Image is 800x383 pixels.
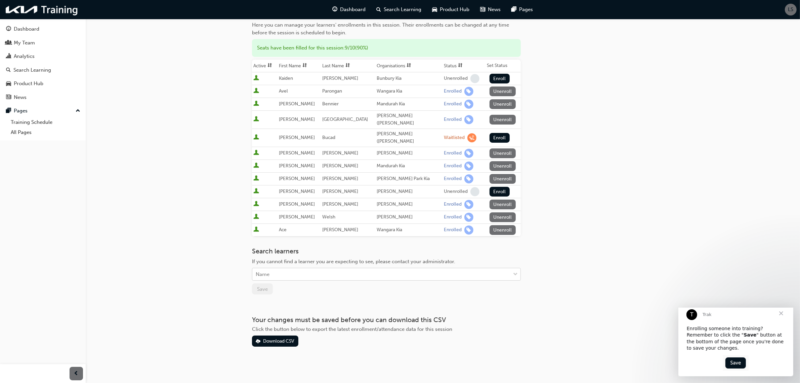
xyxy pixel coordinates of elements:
div: Seats have been filled for this session : 9 / 10 ( 90% ) [252,39,521,57]
span: learningRecordVerb_ENROLL-icon [464,115,473,124]
div: [PERSON_NAME] Park Kia [377,175,441,183]
span: learningRecordVerb_ENROLL-icon [464,200,473,209]
span: If you cannot find a learner you are expecting to see, please contact your administrator. [252,258,455,265]
div: Enrolled [444,150,462,156]
span: [PERSON_NAME] [279,135,315,140]
span: pages-icon [6,108,11,114]
span: [PERSON_NAME] [322,163,358,169]
div: Enrolled [444,227,462,233]
iframe: Intercom live chat message [678,308,793,376]
span: [PERSON_NAME] [322,188,358,194]
div: [PERSON_NAME] ([PERSON_NAME] [377,112,441,127]
div: Here you can manage your learners' enrollments in this session. Their enrollments can be changed ... [252,21,521,36]
button: Enroll [490,74,510,83]
a: search-iconSearch Learning [371,3,427,16]
span: User is active [253,116,259,123]
button: LS [785,4,797,15]
div: Enrolled [444,201,462,208]
div: [PERSON_NAME] ([PERSON_NAME] [377,130,441,145]
div: [PERSON_NAME] [377,201,441,208]
span: [PERSON_NAME] [279,163,315,169]
span: Ace [279,227,287,233]
div: News [14,94,27,101]
div: Enrolled [444,101,462,107]
span: Dashboard [340,6,366,13]
span: Search Learning [384,6,422,13]
span: car-icon [432,5,437,14]
a: News [3,91,83,104]
a: All Pages [8,127,83,138]
span: download-icon [256,339,260,345]
span: [PERSON_NAME] [322,227,358,233]
div: Enrolling someone into training? Remember to click the " " button at the bottom of the page once ... [8,18,107,44]
div: Search Learning [13,66,51,74]
div: Enrolled [444,214,462,220]
span: Click the button below to export the latest enrollment/attendance data for this session [252,326,452,332]
span: news-icon [6,95,11,101]
span: [GEOGRAPHIC_DATA] [322,116,368,122]
span: User is active [253,201,259,208]
a: Product Hub [3,77,83,90]
button: Pages [3,105,83,117]
div: Unenrolled [444,188,468,195]
div: Wangara Kia [377,226,441,234]
span: guage-icon [333,5,338,14]
a: Search Learning [3,64,83,76]
span: [PERSON_NAME] [322,201,358,207]
span: Welsh [322,214,335,220]
span: Save [257,286,268,292]
span: up-icon [76,107,80,115]
a: car-iconProduct Hub [427,3,475,16]
div: Pages [14,107,28,115]
span: Avel [279,88,288,94]
span: [PERSON_NAME] [279,116,315,122]
span: [PERSON_NAME] [322,176,358,181]
button: Unenroll [490,212,516,222]
span: User is active [253,188,259,195]
span: learningRecordVerb_ENROLL-icon [464,162,473,171]
div: Unenrolled [444,75,468,82]
span: learningRecordVerb_ENROLL-icon [464,100,473,109]
button: DashboardMy TeamAnalyticsSearch LearningProduct HubNews [3,22,83,105]
span: learningRecordVerb_NONE-icon [470,187,479,196]
div: Mandurah Kia [377,162,441,170]
button: Unenroll [490,115,516,125]
span: [PERSON_NAME] [322,75,358,81]
span: news-icon [480,5,486,14]
div: Analytics [14,53,35,60]
th: Toggle SortBy [321,60,375,72]
a: pages-iconPages [506,3,539,16]
button: Unenroll [490,174,516,184]
h3: Your changes must be saved before you can download this CSV [252,316,521,324]
a: Dashboard [3,23,83,35]
span: learningRecordVerb_ENROLL-icon [464,87,473,96]
div: [PERSON_NAME] [377,149,441,157]
div: Name [256,271,269,278]
span: down-icon [513,270,518,279]
span: prev-icon [74,370,79,378]
span: [PERSON_NAME] [279,176,315,181]
button: Unenroll [490,148,516,158]
div: Enrolled [444,163,462,169]
span: learningRecordVerb_ENROLL-icon [464,174,473,183]
a: Training Schedule [8,117,83,128]
span: [PERSON_NAME] [279,101,315,107]
span: Bennier [322,101,339,107]
span: sorting-icon [302,63,307,69]
span: User is active [253,101,259,107]
div: Dashboard [14,25,39,33]
span: [PERSON_NAME] [279,150,315,156]
div: My Team [14,39,35,47]
span: User is active [253,227,259,233]
div: Bunbury Kia [377,75,441,82]
span: [PERSON_NAME] [279,214,315,220]
th: Toggle SortBy [375,60,443,72]
span: Kaiden [279,75,293,81]
span: Bucad [322,135,335,140]
div: [PERSON_NAME] [377,188,441,196]
a: news-iconNews [475,3,506,16]
span: User is active [253,150,259,156]
button: Unenroll [490,86,516,96]
span: guage-icon [6,26,11,32]
span: User is active [253,88,259,95]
